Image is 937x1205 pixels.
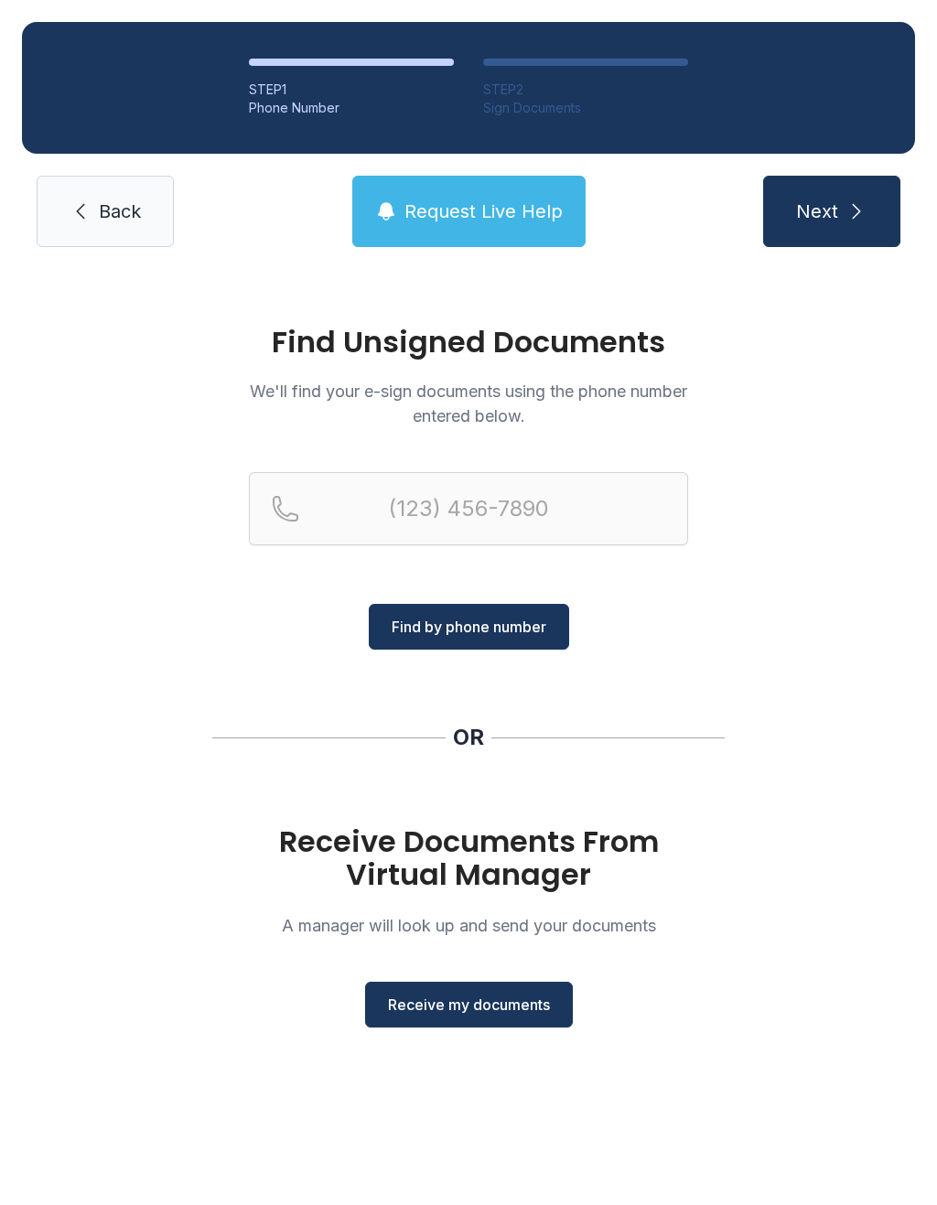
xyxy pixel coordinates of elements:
div: Phone Number [249,99,454,117]
span: Receive my documents [388,994,550,1016]
div: OR [453,723,484,752]
div: STEP 1 [249,81,454,99]
span: Find by phone number [392,616,546,638]
input: Reservation phone number [249,472,688,545]
span: Back [99,199,141,224]
div: STEP 2 [483,81,688,99]
h1: Receive Documents From Virtual Manager [249,825,688,891]
p: A manager will look up and send your documents [249,913,688,938]
h1: Find Unsigned Documents [249,328,688,357]
span: Request Live Help [404,199,563,224]
span: Next [796,199,838,224]
div: Sign Documents [483,99,688,117]
p: We'll find your e-sign documents using the phone number entered below. [249,379,688,428]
